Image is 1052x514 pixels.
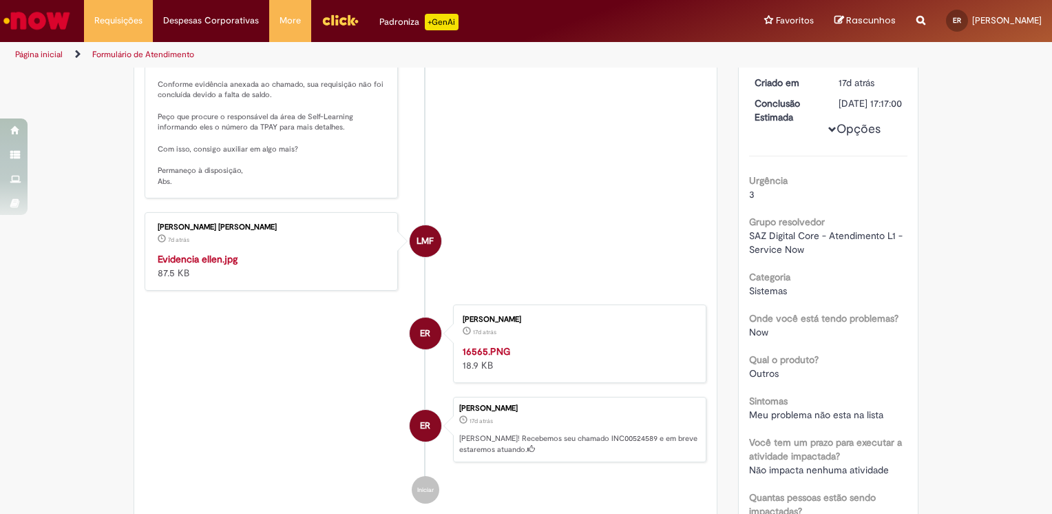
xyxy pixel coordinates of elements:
[749,216,825,228] b: Grupo resolvedor
[839,76,874,89] span: 17d atrás
[410,410,441,442] div: Ellen Cardoso Raupp
[410,318,441,349] div: Ellen Cardoso Raupp
[470,417,493,425] time: 12/09/2025 10:45:17
[749,174,788,187] b: Urgência
[749,395,788,407] b: Sintomas
[10,42,691,68] ul: Trilhas de página
[839,96,903,110] div: [DATE] 17:17:00
[168,236,189,244] time: 22/09/2025 10:41:08
[420,409,430,442] span: ER
[839,76,903,90] div: 12/09/2025 10:45:17
[145,397,706,463] li: Ellen Cardoso Raupp
[15,49,63,60] a: Página inicial
[749,312,898,325] b: Onde você está tendo problemas?
[744,76,829,90] dt: Criado em
[94,14,143,28] span: Requisições
[749,188,755,201] span: 3
[420,317,430,350] span: ER
[749,229,905,256] span: SAZ Digital Core - Atendimento L1 - Service Now
[749,326,768,338] span: Now
[417,225,434,258] span: LMF
[280,14,301,28] span: More
[158,223,387,232] div: [PERSON_NAME] [PERSON_NAME]
[158,252,387,280] div: 87.5 KB
[425,14,459,30] p: +GenAi
[163,14,259,28] span: Despesas Corporativas
[463,345,510,358] a: 16565.PNG
[749,367,779,380] span: Outros
[410,225,441,257] div: Lucas Marangoni Felix Silva
[972,14,1042,26] span: [PERSON_NAME]
[158,37,387,187] p: Bom dia [PERSON_NAME]! Tudo bem? Conforme evidência anexada ao chamado, sua requisição não foi co...
[379,14,459,30] div: Padroniza
[846,14,896,27] span: Rascunhos
[839,76,874,89] time: 12/09/2025 10:45:17
[473,328,496,336] time: 12/09/2025 10:45:06
[158,253,238,265] a: Evidencia ellen.jpg
[459,404,699,413] div: [PERSON_NAME]
[953,16,961,25] span: ER
[749,464,889,476] span: Não impacta nenhuma atividade
[749,353,819,366] b: Qual o produto?
[776,14,814,28] span: Favoritos
[749,271,790,283] b: Categoria
[322,10,359,30] img: click_logo_yellow_360x200.png
[749,436,902,462] b: Você tem um prazo para executar a atividade impactada?
[470,417,493,425] span: 17d atrás
[92,49,194,60] a: Formulário de Atendimento
[459,433,699,455] p: [PERSON_NAME]! Recebemos seu chamado INC00524589 e em breve estaremos atuando.
[1,7,72,34] img: ServiceNow
[168,236,189,244] span: 7d atrás
[463,316,692,324] div: [PERSON_NAME]
[834,14,896,28] a: Rascunhos
[744,96,829,124] dt: Conclusão Estimada
[749,285,787,297] span: Sistemas
[473,328,496,336] span: 17d atrás
[749,409,883,421] span: Meu problema não esta na lista
[463,345,692,372] div: 18.9 KB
